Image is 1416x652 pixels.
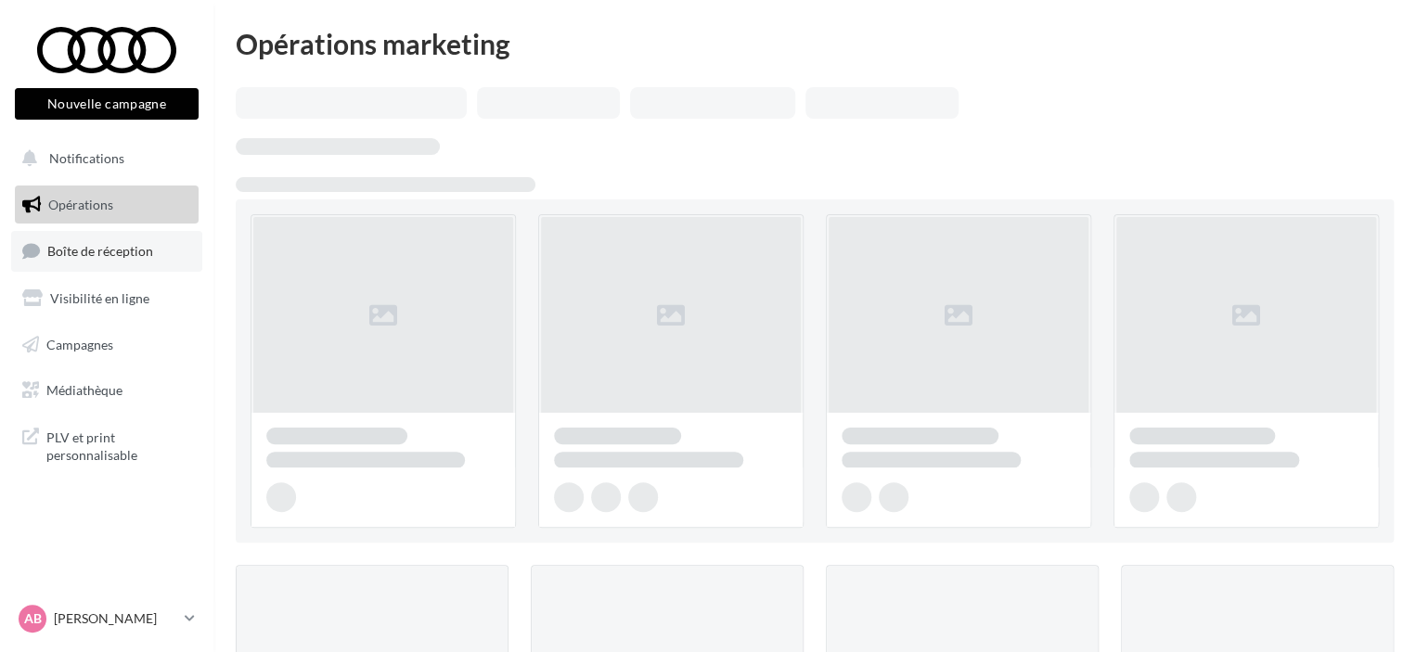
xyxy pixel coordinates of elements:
button: Notifications [11,139,195,178]
p: [PERSON_NAME] [54,609,177,628]
span: Opérations [48,197,113,212]
span: Visibilité en ligne [50,290,149,306]
span: Notifications [49,150,124,166]
span: Campagnes [46,336,113,352]
div: Opérations marketing [236,30,1394,58]
a: Opérations [11,185,202,224]
a: PLV et print personnalisable [11,417,202,472]
button: Nouvelle campagne [15,88,199,120]
a: Boîte de réception [11,231,202,271]
span: AB [24,609,42,628]
span: PLV et print personnalisable [46,425,191,465]
span: Médiathèque [46,382,122,398]
a: Campagnes [11,326,202,364]
a: Médiathèque [11,371,202,410]
span: Boîte de réception [47,243,153,259]
a: Visibilité en ligne [11,279,202,318]
a: AB [PERSON_NAME] [15,601,199,636]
